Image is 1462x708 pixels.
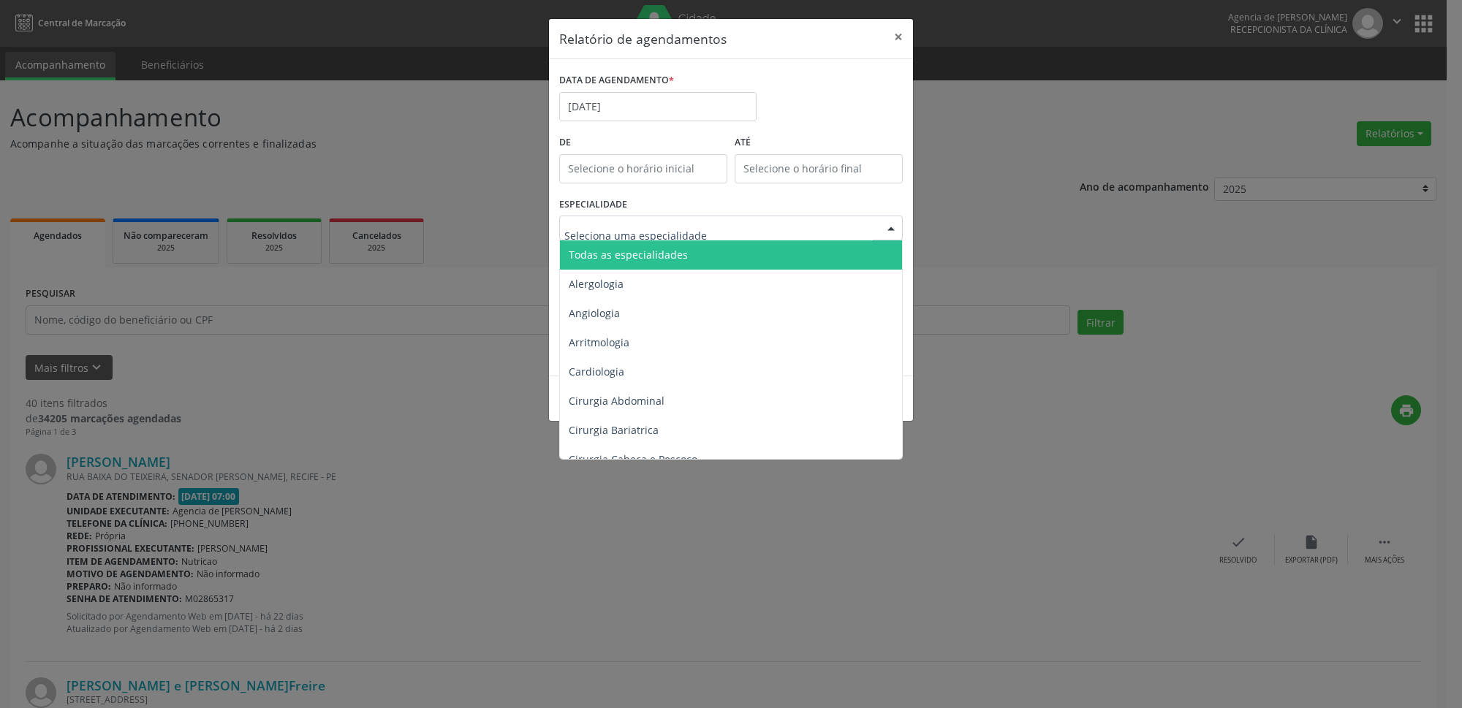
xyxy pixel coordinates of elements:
[569,248,688,262] span: Todas as especialidades
[569,365,624,378] span: Cardiologia
[564,221,873,250] input: Seleciona uma especialidade
[884,19,913,55] button: Close
[569,277,624,291] span: Alergologia
[735,154,903,183] input: Selecione o horário final
[559,154,727,183] input: Selecione o horário inicial
[569,452,697,466] span: Cirurgia Cabeça e Pescoço
[559,92,757,121] input: Selecione uma data ou intervalo
[559,69,674,92] label: DATA DE AGENDAMENTO
[569,423,659,437] span: Cirurgia Bariatrica
[559,29,727,48] h5: Relatório de agendamentos
[569,394,664,408] span: Cirurgia Abdominal
[569,335,629,349] span: Arritmologia
[559,194,627,216] label: ESPECIALIDADE
[569,306,620,320] span: Angiologia
[735,132,903,154] label: ATÉ
[559,132,727,154] label: De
